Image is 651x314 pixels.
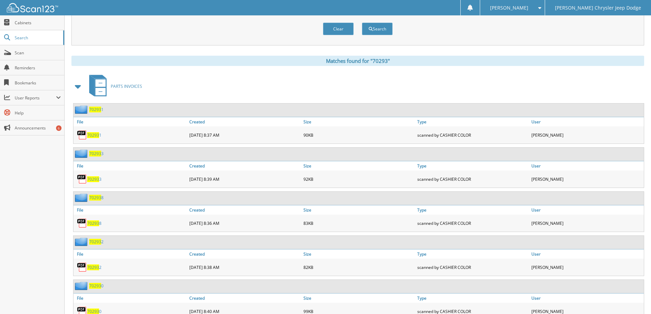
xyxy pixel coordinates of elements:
[89,283,104,289] a: 702930
[416,205,530,215] a: Type
[530,172,644,186] div: [PERSON_NAME]
[87,264,99,270] span: 70293
[416,128,530,142] div: scanned by CASHIER COLOR
[302,293,416,303] a: Size
[555,6,641,10] span: [PERSON_NAME] Chrysler Jeep Dodge
[188,205,302,215] a: Created
[87,132,101,138] a: 702931
[89,195,101,201] span: 70293
[530,117,644,126] a: User
[188,172,302,186] div: [DATE] 8:39 AM
[416,161,530,170] a: Type
[89,107,101,112] span: 70293
[73,205,188,215] a: File
[323,23,354,35] button: Clear
[73,293,188,303] a: File
[530,216,644,230] div: [PERSON_NAME]
[302,128,416,142] div: 90KB
[15,50,61,56] span: Scan
[302,205,416,215] a: Size
[302,172,416,186] div: 92KB
[416,117,530,126] a: Type
[188,117,302,126] a: Created
[617,281,651,314] iframe: Chat Widget
[416,216,530,230] div: scanned by CASHIER COLOR
[416,249,530,259] a: Type
[188,249,302,259] a: Created
[87,220,99,226] span: 70293
[530,205,644,215] a: User
[89,283,101,289] span: 70293
[15,35,60,41] span: Search
[15,20,61,26] span: Cabinets
[188,128,302,142] div: [DATE] 8:37 AM
[77,174,87,184] img: PDF.png
[530,260,644,274] div: [PERSON_NAME]
[416,293,530,303] a: Type
[416,260,530,274] div: scanned by CASHIER COLOR
[302,161,416,170] a: Size
[362,23,393,35] button: Search
[15,65,61,71] span: Reminders
[85,73,142,100] a: PARTS INVOICES
[73,249,188,259] a: File
[89,107,104,112] a: 702931
[89,195,104,201] a: 702938
[188,293,302,303] a: Created
[87,176,99,182] span: 70293
[71,56,644,66] div: Matches found for "70293"
[111,83,142,89] span: PARTS INVOICES
[89,239,104,245] a: 702932
[15,80,61,86] span: Bookmarks
[302,260,416,274] div: 82KB
[188,161,302,170] a: Created
[15,110,61,116] span: Help
[87,132,99,138] span: 70293
[75,193,89,202] img: folder2.png
[77,218,87,228] img: PDF.png
[490,6,528,10] span: [PERSON_NAME]
[75,237,89,246] img: folder2.png
[75,105,89,114] img: folder2.png
[73,117,188,126] a: File
[87,220,101,226] a: 702938
[89,151,101,156] span: 70293
[530,249,644,259] a: User
[7,3,58,12] img: scan123-logo-white.svg
[188,216,302,230] div: [DATE] 8:36 AM
[87,176,101,182] a: 702933
[56,125,62,131] div: 6
[75,149,89,158] img: folder2.png
[89,239,101,245] span: 70293
[530,128,644,142] div: [PERSON_NAME]
[87,264,101,270] a: 702932
[530,161,644,170] a: User
[302,117,416,126] a: Size
[416,172,530,186] div: scanned by CASHIER COLOR
[302,249,416,259] a: Size
[15,95,56,101] span: User Reports
[75,282,89,290] img: folder2.png
[73,161,188,170] a: File
[188,260,302,274] div: [DATE] 8:38 AM
[302,216,416,230] div: 83KB
[15,125,61,131] span: Announcements
[89,151,104,156] a: 702933
[77,130,87,140] img: PDF.png
[530,293,644,303] a: User
[77,262,87,272] img: PDF.png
